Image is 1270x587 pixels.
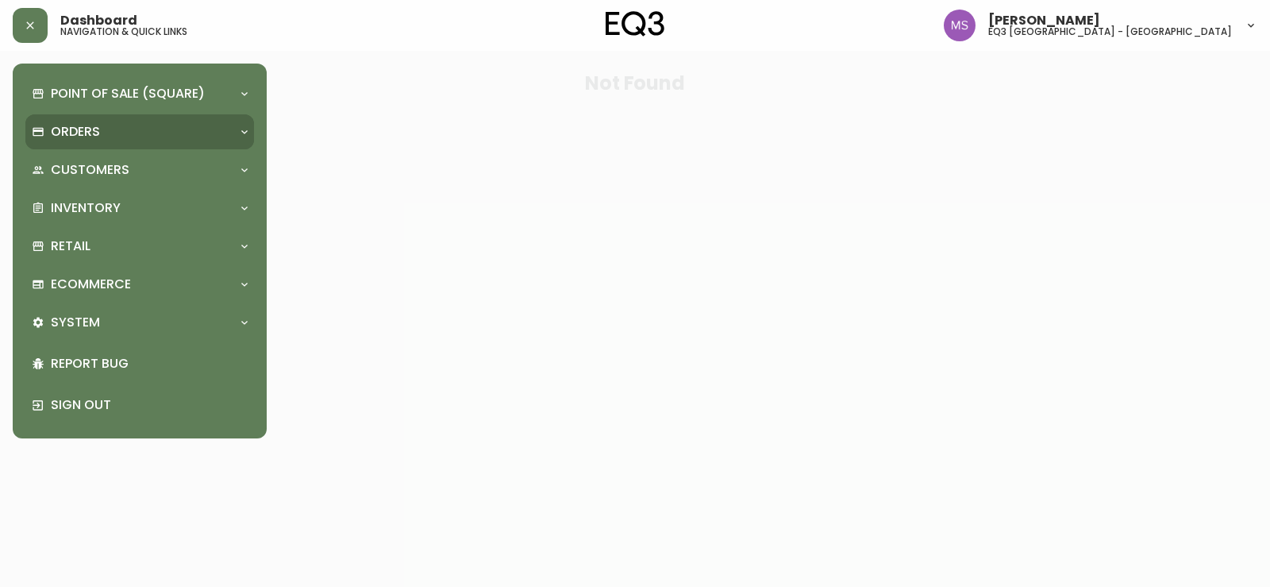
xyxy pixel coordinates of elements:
div: Customers [25,153,254,187]
div: Orders [25,114,254,149]
div: Inventory [25,191,254,226]
div: Sign Out [25,384,254,426]
img: logo [606,11,664,37]
p: Point of Sale (Square) [51,85,205,102]
span: Dashboard [60,14,137,27]
p: Ecommerce [51,276,131,293]
h5: eq3 [GEOGRAPHIC_DATA] - [GEOGRAPHIC_DATA] [988,27,1232,37]
p: System [51,314,100,331]
p: Sign Out [51,396,248,414]
div: Ecommerce [25,267,254,302]
span: [PERSON_NAME] [988,14,1100,27]
div: Retail [25,229,254,264]
p: Report Bug [51,355,248,373]
p: Customers [51,161,129,179]
img: 1b6e43211f6f3cc0b0729c9049b8e7af [944,10,976,41]
div: Point of Sale (Square) [25,76,254,111]
div: Report Bug [25,343,254,384]
p: Orders [51,123,100,141]
p: Inventory [51,199,121,217]
h5: navigation & quick links [60,27,187,37]
p: Retail [51,238,90,255]
div: System [25,305,254,340]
